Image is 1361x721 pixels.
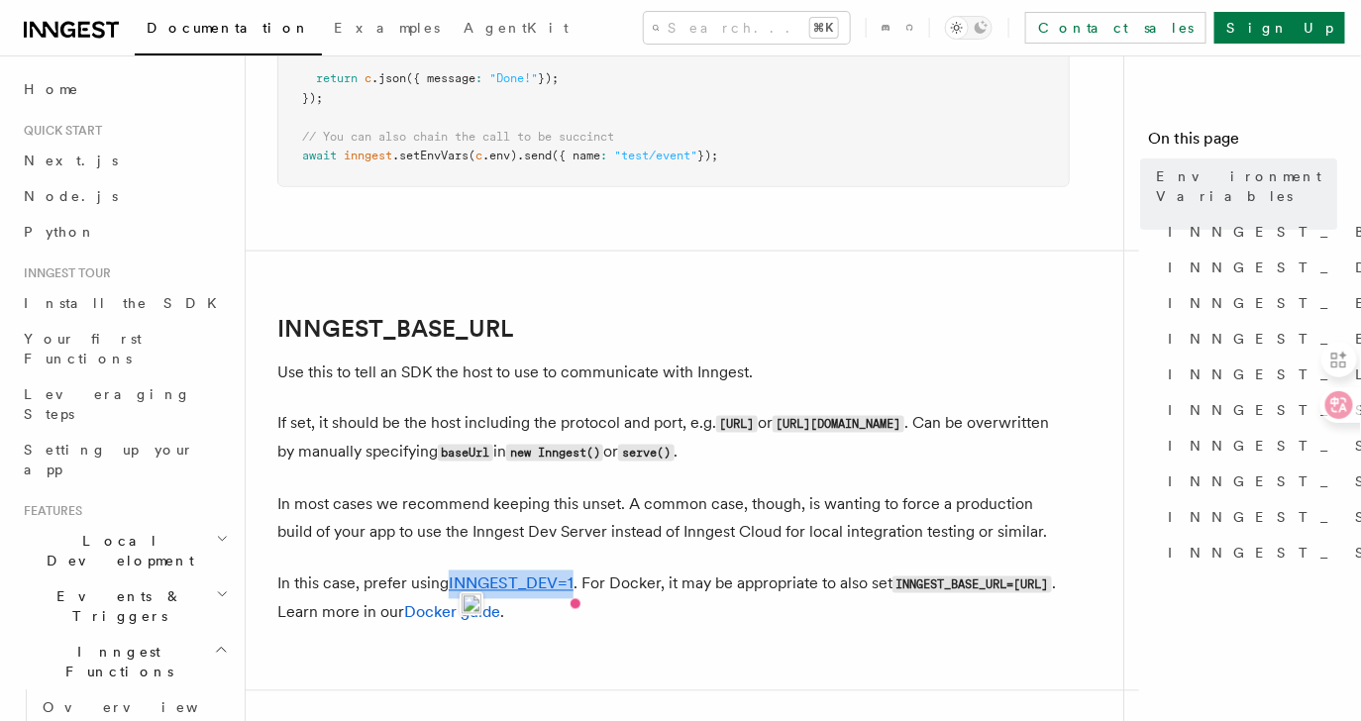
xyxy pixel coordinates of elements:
[344,149,392,162] span: inngest
[16,214,233,250] a: Python
[392,149,469,162] span: .setEnvVars
[322,6,452,53] a: Examples
[618,445,674,462] code: serve()
[24,386,191,422] span: Leveraging Steps
[482,149,517,162] span: .env)
[16,143,233,178] a: Next.js
[24,188,118,204] span: Node.js
[475,71,482,85] span: :
[277,410,1070,467] p: If set, it should be the host including the protocol and port, e.g. or . Can be overwritten by ma...
[16,586,216,626] span: Events & Triggers
[16,123,102,139] span: Quick start
[16,432,233,487] a: Setting up your app
[464,20,569,36] span: AgentKit
[316,71,358,85] span: return
[24,442,194,477] span: Setting up your app
[371,71,406,85] span: .json
[1214,12,1345,44] a: Sign Up
[892,576,1052,593] code: INNGEST_BASE_URL=[URL]
[16,642,214,681] span: Inngest Functions
[517,149,552,162] span: .send
[16,265,111,281] span: Inngest tour
[334,20,440,36] span: Examples
[24,331,142,366] span: Your first Functions
[552,149,600,162] span: ({ name
[24,224,96,240] span: Python
[16,634,233,689] button: Inngest Functions
[24,79,79,99] span: Home
[1148,127,1337,158] h4: On this page
[475,149,482,162] span: c
[538,71,559,85] span: });
[1160,463,1337,499] a: INNGEST_SIGNING_KEY
[469,149,475,162] span: (
[1160,357,1337,392] a: INNGEST_LOG_LEVEL
[24,295,229,311] span: Install the SDK
[1160,285,1337,321] a: INNGEST_ENV
[302,91,323,105] span: });
[438,445,493,462] code: baseUrl
[302,149,337,162] span: await
[277,570,1070,627] p: In this case, prefer using . For Docker, it may be appropriate to also set . Learn more in our .
[697,149,718,162] span: });
[1025,12,1206,44] a: Contact sales
[16,285,233,321] a: Install the SDK
[600,149,607,162] span: :
[16,531,216,570] span: Local Development
[506,445,603,462] code: new Inngest()
[449,574,574,593] a: INNGEST_DEV=1
[614,149,697,162] span: "test/event"
[16,376,233,432] a: Leveraging Steps
[277,491,1070,547] p: In most cases we recommend keeping this unset. A common case, though, is wanting to force a produ...
[277,359,1070,386] p: Use this to tell an SDK the host to use to communicate with Inngest.
[16,523,233,578] button: Local Development
[406,71,475,85] span: ({ message
[1160,250,1337,285] a: INNGEST_DEV
[1160,392,1337,428] a: INNGEST_SERVE_HOST
[16,578,233,634] button: Events & Triggers
[489,71,538,85] span: "Done!"
[716,416,758,433] code: [URL]
[1148,158,1337,214] a: Environment Variables
[147,20,310,36] span: Documentation
[404,603,500,622] a: Docker guide
[810,18,838,38] kbd: ⌘K
[16,503,82,519] span: Features
[24,153,118,168] span: Next.js
[16,178,233,214] a: Node.js
[1160,428,1337,463] a: INNGEST_SERVE_PATH
[945,16,993,40] button: Toggle dark mode
[365,71,371,85] span: c
[302,130,614,144] span: // You can also chain the call to be succinct
[16,71,233,107] a: Home
[773,416,904,433] code: [URL][DOMAIN_NAME]
[1160,499,1337,535] a: INNGEST_SIGNING_KEY_FALLBACK
[16,321,233,376] a: Your first Functions
[452,6,580,53] a: AgentKit
[1160,321,1337,357] a: INNGEST_EVENT_KEY
[1160,214,1337,250] a: INNGEST_BASE_URL
[135,6,322,55] a: Documentation
[43,699,247,715] span: Overview
[644,12,850,44] button: Search...⌘K
[277,315,513,343] a: INNGEST_BASE_URL
[1156,166,1337,206] span: Environment Variables
[1160,535,1337,570] a: INNGEST_STREAMING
